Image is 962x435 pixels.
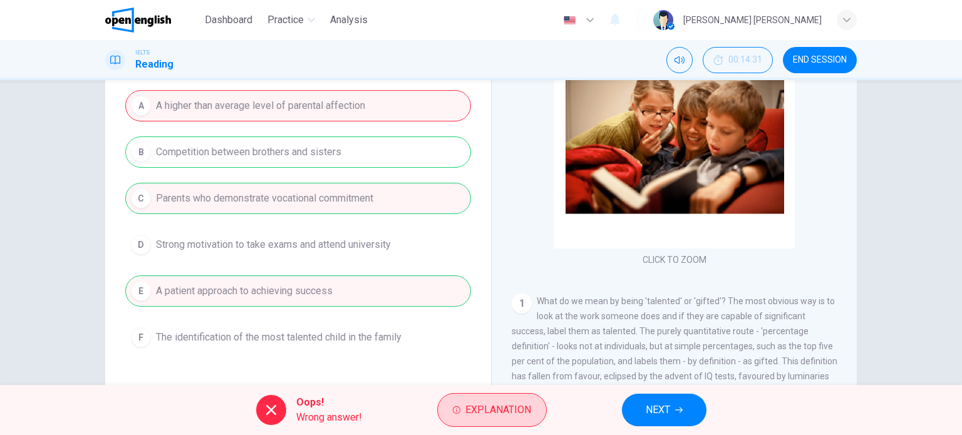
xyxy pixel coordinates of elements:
[666,47,693,73] div: Mute
[653,10,673,30] img: Profile picture
[267,13,304,28] span: Practice
[105,8,171,33] img: OpenEnglish logo
[200,9,257,31] button: Dashboard
[703,47,773,73] div: Hide
[512,296,837,411] span: What do we mean by being 'talented' or 'gifted'? The most obvious way is to look at the work some...
[465,401,531,419] span: Explanation
[437,393,547,427] button: Explanation
[135,48,150,57] span: IELTS
[325,9,373,31] button: Analysis
[728,55,762,65] span: 00:14:31
[703,47,773,73] button: 00:14:31
[622,394,706,426] button: NEXT
[512,294,532,314] div: 1
[296,410,362,425] span: Wrong answer!
[105,8,200,33] a: OpenEnglish logo
[562,16,577,25] img: en
[793,55,847,65] span: END SESSION
[646,401,670,419] span: NEXT
[296,395,362,410] span: Oops!
[330,13,368,28] span: Analysis
[783,47,857,73] button: END SESSION
[683,13,822,28] div: [PERSON_NAME] [PERSON_NAME]
[135,57,173,72] h1: Reading
[205,13,252,28] span: Dashboard
[262,9,320,31] button: Practice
